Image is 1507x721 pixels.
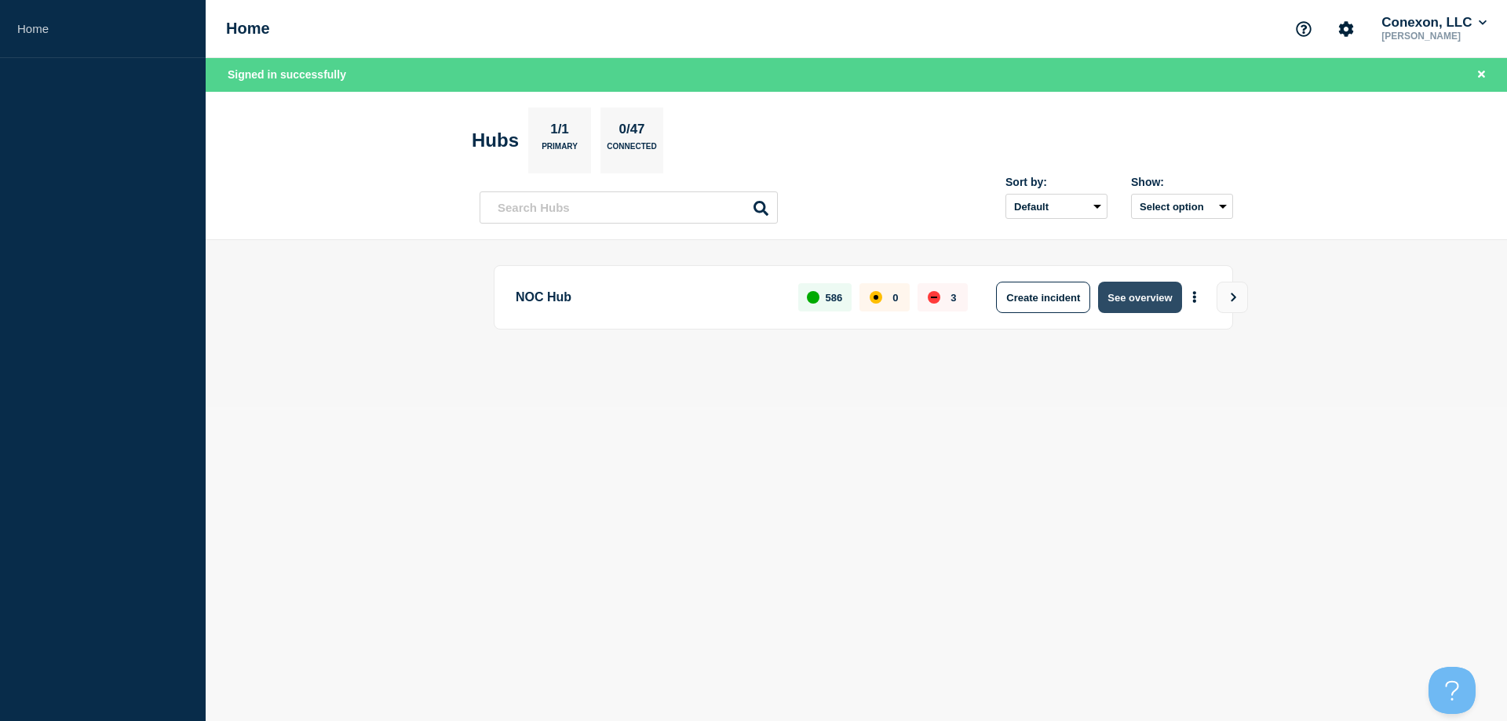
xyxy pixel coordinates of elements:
[226,20,270,38] h1: Home
[1287,13,1320,46] button: Support
[951,292,956,304] p: 3
[1378,15,1490,31] button: Conexon, LLC
[1429,667,1476,714] iframe: Help Scout Beacon - Open
[807,291,819,304] div: up
[1131,194,1233,219] button: Select option
[228,68,346,81] span: Signed in successfully
[545,122,575,142] p: 1/1
[1378,31,1490,42] p: [PERSON_NAME]
[516,282,780,313] p: NOC Hub
[1005,176,1107,188] div: Sort by:
[892,292,898,304] p: 0
[472,129,519,151] h2: Hubs
[1472,66,1491,84] button: Close banner
[996,282,1090,313] button: Create incident
[1330,13,1363,46] button: Account settings
[928,291,940,304] div: down
[1098,282,1181,313] button: See overview
[1131,176,1233,188] div: Show:
[613,122,651,142] p: 0/47
[826,292,843,304] p: 586
[1005,194,1107,219] select: Sort by
[480,191,778,224] input: Search Hubs
[870,291,882,304] div: affected
[607,142,656,158] p: Connected
[1217,282,1248,313] button: View
[1184,283,1205,312] button: More actions
[542,142,578,158] p: Primary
